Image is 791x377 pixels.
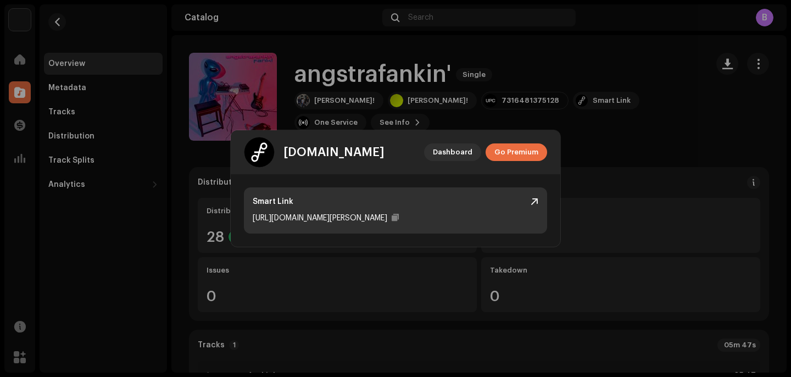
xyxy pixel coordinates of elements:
[253,212,387,225] div: [URL][DOMAIN_NAME][PERSON_NAME]
[433,141,472,163] span: Dashboard
[494,141,538,163] span: Go Premium
[253,196,293,207] div: Smart Link
[424,143,481,161] button: Dashboard
[486,143,547,161] button: Go Premium
[283,146,384,159] div: [DOMAIN_NAME]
